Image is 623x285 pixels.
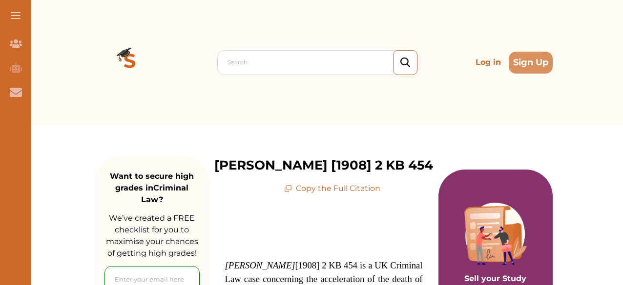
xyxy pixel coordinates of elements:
img: Purple card image [464,203,527,265]
p: [PERSON_NAME] [1908] 2 KB 454 [214,156,433,175]
button: Sign Up [509,52,553,74]
span: We’ve created a FREE checklist for you to maximise your chances of getting high grades! [106,213,198,258]
img: Logo [95,27,165,97]
p: Log in [472,53,505,72]
strong: Want to secure high grades in Criminal Law ? [110,171,194,204]
p: Copy the Full Citation [284,183,380,194]
iframe: HelpCrunch [389,241,613,275]
em: [PERSON_NAME] [225,260,295,270]
img: search_icon [400,57,410,68]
